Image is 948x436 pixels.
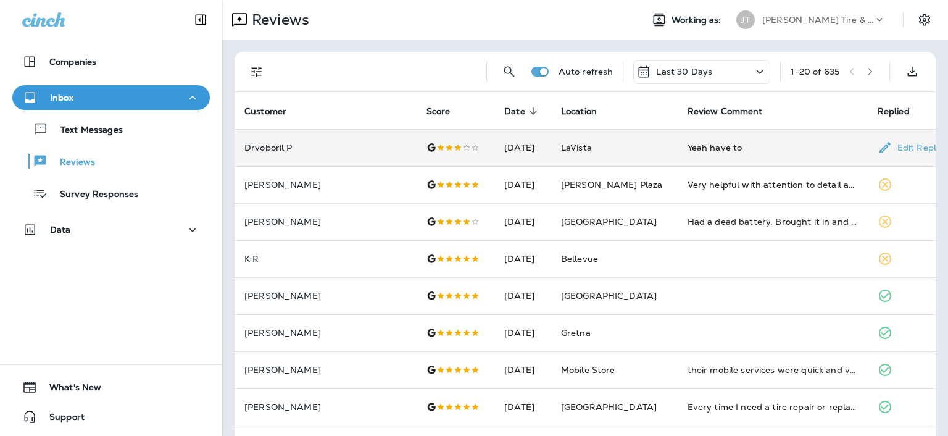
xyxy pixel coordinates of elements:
[244,291,407,301] p: [PERSON_NAME]
[736,10,755,29] div: JT
[561,106,597,117] span: Location
[561,401,657,413] span: [GEOGRAPHIC_DATA]
[37,382,101,397] span: What's New
[494,166,551,203] td: [DATE]
[561,364,615,375] span: Mobile Store
[244,106,286,117] span: Customer
[244,328,407,338] p: [PERSON_NAME]
[12,116,210,142] button: Text Messages
[48,189,138,201] p: Survey Responses
[561,142,592,153] span: LaVista
[559,67,613,77] p: Auto refresh
[688,216,858,228] div: Had a dead battery. Brought it in and received prompt service getting a new one, in and out in ab...
[900,59,925,84] button: Export as CSV
[183,7,218,32] button: Collapse Sidebar
[12,217,210,242] button: Data
[244,254,407,264] p: K R
[244,143,407,153] p: Drvoboril P
[494,129,551,166] td: [DATE]
[244,217,407,227] p: [PERSON_NAME]
[561,253,598,264] span: Bellevue
[426,106,451,117] span: Score
[12,405,210,429] button: Support
[561,290,657,301] span: [GEOGRAPHIC_DATA]
[561,106,613,117] span: Location
[494,203,551,240] td: [DATE]
[892,143,941,153] p: Edit Reply
[244,106,302,117] span: Customer
[688,401,858,413] div: Every time I need a tire repair or replacement, I go to Jenson on 90th, they do a great job and a...
[37,412,85,427] span: Support
[913,9,936,31] button: Settings
[494,240,551,277] td: [DATE]
[244,180,407,190] p: [PERSON_NAME]
[504,106,541,117] span: Date
[688,106,779,117] span: Review Comment
[656,67,712,77] p: Last 30 Days
[50,225,71,235] p: Data
[244,59,269,84] button: Filters
[494,314,551,351] td: [DATE]
[497,59,522,84] button: Search Reviews
[791,67,839,77] div: 1 - 20 of 635
[671,15,724,25] span: Working as:
[244,402,407,412] p: [PERSON_NAME]
[504,106,525,117] span: Date
[494,388,551,426] td: [DATE]
[426,106,467,117] span: Score
[49,57,96,67] p: Companies
[688,178,858,191] div: Very helpful with attention to detail and friendly! I’ll definitely go back there again!
[12,85,210,110] button: Inbox
[561,327,591,338] span: Gretna
[561,179,663,190] span: [PERSON_NAME] Plaza
[48,157,95,169] p: Reviews
[494,351,551,388] td: [DATE]
[244,365,407,375] p: [PERSON_NAME]
[688,141,858,154] div: Yeah have to
[688,364,858,376] div: their mobile services were quick and very respectful. I appreciate how they worked on my vehicle ...
[878,106,926,117] span: Replied
[12,148,210,174] button: Reviews
[12,180,210,206] button: Survey Responses
[762,15,873,25] p: [PERSON_NAME] Tire & Auto
[561,216,657,227] span: [GEOGRAPHIC_DATA]
[12,49,210,74] button: Companies
[50,93,73,103] p: Inbox
[688,106,763,117] span: Review Comment
[247,10,309,29] p: Reviews
[494,277,551,314] td: [DATE]
[12,375,210,400] button: What's New
[878,106,910,117] span: Replied
[48,125,123,136] p: Text Messages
